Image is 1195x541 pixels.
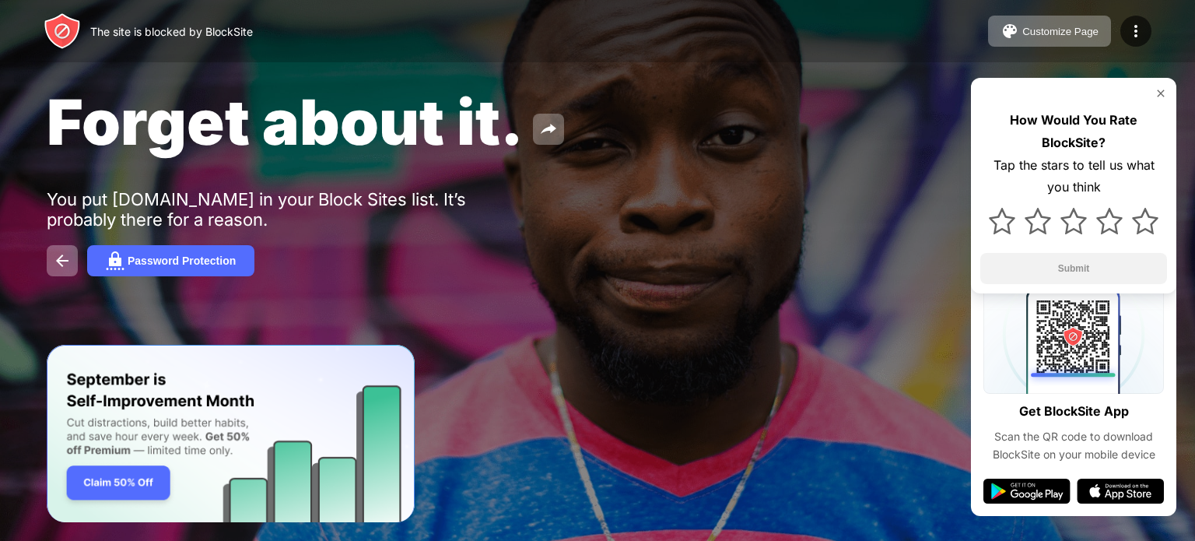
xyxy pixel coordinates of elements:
[44,12,81,50] img: header-logo.svg
[87,245,254,276] button: Password Protection
[989,208,1015,234] img: star.svg
[539,120,558,139] img: share.svg
[47,345,415,523] iframe: Banner
[980,253,1167,284] button: Submit
[980,109,1167,154] div: How Would You Rate BlockSite?
[47,84,524,160] span: Forget about it.
[1155,87,1167,100] img: rate-us-close.svg
[106,251,124,270] img: password.svg
[1096,208,1123,234] img: star.svg
[1077,479,1164,504] img: app-store.svg
[1060,208,1087,234] img: star.svg
[47,189,527,230] div: You put [DOMAIN_NAME] in your Block Sites list. It’s probably there for a reason.
[1019,400,1129,423] div: Get BlockSite App
[988,16,1111,47] button: Customize Page
[1132,208,1158,234] img: star.svg
[983,479,1071,504] img: google-play.svg
[1001,22,1019,40] img: pallet.svg
[980,154,1167,199] div: Tap the stars to tell us what you think
[128,255,236,267] div: Password Protection
[1025,208,1051,234] img: star.svg
[1127,22,1145,40] img: menu-icon.svg
[983,428,1164,463] div: Scan the QR code to download BlockSite on your mobile device
[90,25,253,38] div: The site is blocked by BlockSite
[1022,26,1099,37] div: Customize Page
[53,251,72,270] img: back.svg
